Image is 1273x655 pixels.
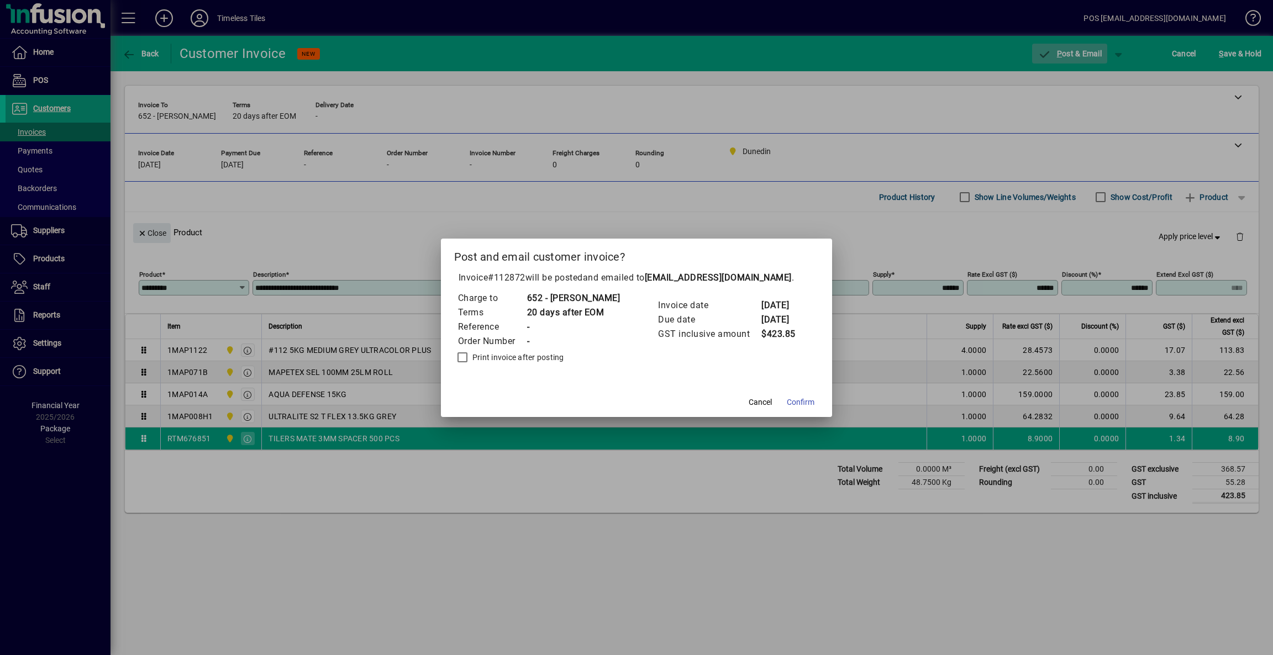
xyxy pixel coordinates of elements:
[761,327,805,341] td: $423.85
[657,313,761,327] td: Due date
[527,291,620,305] td: 652 - [PERSON_NAME]
[761,313,805,327] td: [DATE]
[583,272,792,283] span: and emailed to
[527,334,620,348] td: -
[457,291,527,305] td: Charge to
[782,393,819,413] button: Confirm
[470,352,564,363] label: Print invoice after posting
[657,327,761,341] td: GST inclusive amount
[749,397,772,408] span: Cancel
[743,393,778,413] button: Cancel
[527,305,620,320] td: 20 days after EOM
[787,397,814,408] span: Confirm
[645,272,792,283] b: [EMAIL_ADDRESS][DOMAIN_NAME]
[457,305,527,320] td: Terms
[457,320,527,334] td: Reference
[454,271,819,284] p: Invoice will be posted .
[657,298,761,313] td: Invoice date
[441,239,833,271] h2: Post and email customer invoice?
[761,298,805,313] td: [DATE]
[488,272,525,283] span: #112872
[457,334,527,348] td: Order Number
[527,320,620,334] td: -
